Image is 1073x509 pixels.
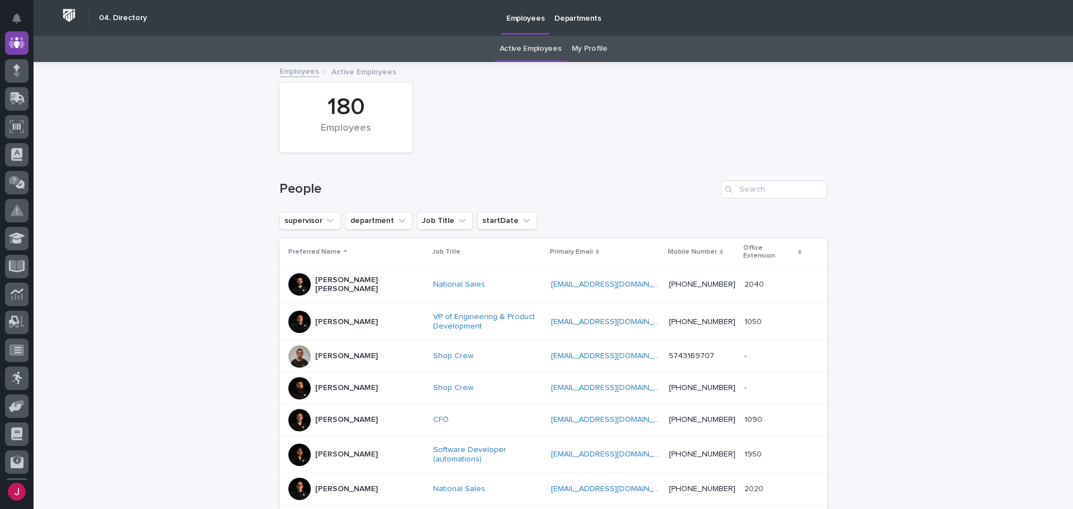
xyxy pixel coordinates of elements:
a: National Sales [433,484,485,494]
div: Notifications [14,13,29,31]
a: [PHONE_NUMBER] [669,450,735,458]
p: 2020 [744,482,766,494]
button: users-avatar [5,480,29,503]
p: 1050 [744,315,764,327]
tr: [PERSON_NAME]Shop Crew [EMAIL_ADDRESS][DOMAIN_NAME] 5743169707-- [279,340,827,372]
p: Active Employees [331,65,396,77]
tr: [PERSON_NAME]Shop Crew [EMAIL_ADDRESS][DOMAIN_NAME] [PHONE_NUMBER]-- [279,372,827,404]
a: VP of Engineering & Product Development [433,312,542,331]
h2: 04. Directory [99,13,147,23]
tr: [PERSON_NAME]National Sales [EMAIL_ADDRESS][DOMAIN_NAME] [PHONE_NUMBER]20202020 [279,473,827,505]
a: [PHONE_NUMBER] [669,485,735,493]
a: [EMAIL_ADDRESS][DOMAIN_NAME] [551,384,677,392]
a: National Sales [433,280,485,289]
p: [PERSON_NAME] [PERSON_NAME] [315,275,424,294]
h1: People [279,181,716,197]
p: - [744,349,749,361]
a: My Profile [572,36,607,62]
button: Notifications [5,7,29,30]
p: Office Extension [743,242,795,263]
a: [EMAIL_ADDRESS][DOMAIN_NAME] [551,485,677,493]
p: [PERSON_NAME] [315,383,378,393]
tr: [PERSON_NAME] [PERSON_NAME]National Sales [EMAIL_ADDRESS][DOMAIN_NAME] [PHONE_NUMBER]20402040 [279,266,827,303]
p: 2040 [744,278,766,289]
tr: [PERSON_NAME]CFO [EMAIL_ADDRESS][DOMAIN_NAME] [PHONE_NUMBER]10901090 [279,404,827,436]
button: supervisor [279,212,341,230]
p: Primary Email [550,246,593,258]
button: department [345,212,412,230]
p: 1950 [744,448,764,459]
div: Employees [298,122,393,146]
a: [EMAIL_ADDRESS][DOMAIN_NAME] [551,416,677,424]
a: [PHONE_NUMBER] [669,384,735,392]
p: - [744,381,749,393]
a: [EMAIL_ADDRESS][DOMAIN_NAME] [551,450,677,458]
p: [PERSON_NAME] [315,450,378,459]
a: [EMAIL_ADDRESS][DOMAIN_NAME] [551,318,677,326]
button: startDate [477,212,537,230]
tr: [PERSON_NAME]Software Developer (automations) [EMAIL_ADDRESS][DOMAIN_NAME] [PHONE_NUMBER]19501950 [279,436,827,473]
p: Job Title [432,246,460,258]
a: [EMAIL_ADDRESS][DOMAIN_NAME] [551,280,677,288]
p: [PERSON_NAME] [315,415,378,425]
p: Preferred Name [288,246,341,258]
p: Mobile Number [668,246,717,258]
input: Search [721,180,827,198]
a: [PHONE_NUMBER] [669,416,735,424]
a: [PHONE_NUMBER] [669,280,735,288]
a: Shop Crew [433,351,473,361]
a: [EMAIL_ADDRESS][DOMAIN_NAME] [551,352,677,360]
a: Active Employees [500,36,562,62]
button: Job Title [417,212,473,230]
p: 1090 [744,413,765,425]
p: [PERSON_NAME] [315,484,378,494]
p: [PERSON_NAME] [315,317,378,327]
a: Software Developer (automations) [433,445,542,464]
a: [PHONE_NUMBER] [669,318,735,326]
p: [PERSON_NAME] [315,351,378,361]
a: CFO [433,415,449,425]
a: Employees [279,64,319,77]
tr: [PERSON_NAME]VP of Engineering & Product Development [EMAIL_ADDRESS][DOMAIN_NAME] [PHONE_NUMBER]1... [279,303,827,341]
a: 5743169707 [669,352,714,360]
a: Shop Crew [433,383,473,393]
div: 180 [298,93,393,121]
img: Workspace Logo [59,5,79,26]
